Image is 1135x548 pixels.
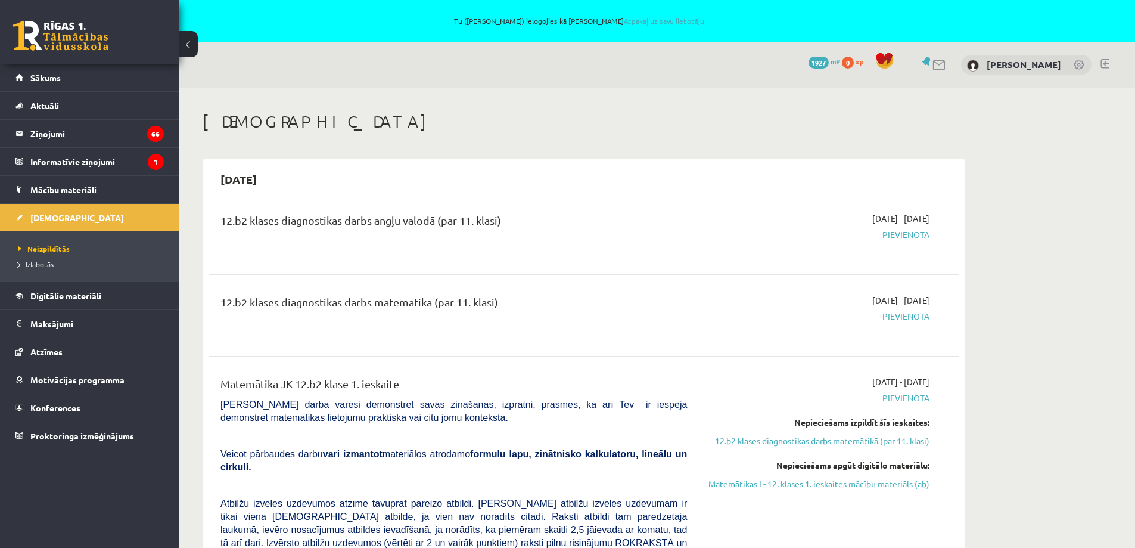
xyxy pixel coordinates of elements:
h2: [DATE] [209,165,269,193]
i: 66 [147,126,164,142]
span: Konferences [30,403,80,413]
span: Sākums [30,72,61,83]
span: Veicot pārbaudes darbu materiālos atrodamo [220,449,687,472]
a: Proktoringa izmēģinājums [15,422,164,450]
a: 1927 mP [809,57,840,66]
b: vari izmantot [323,449,383,459]
div: Nepieciešams izpildīt šīs ieskaites: [705,416,929,429]
span: [DEMOGRAPHIC_DATA] [30,212,124,223]
span: Pievienota [705,310,929,323]
span: Atzīmes [30,346,63,357]
img: Tīna Elizabete Klipa [967,60,979,72]
a: Informatīvie ziņojumi1 [15,148,164,175]
span: [PERSON_NAME] darbā varēsi demonstrēt savas zināšanas, izpratni, prasmes, kā arī Tev ir iespēja d... [220,400,687,423]
span: [DATE] - [DATE] [872,212,929,225]
div: 12.b2 klases diagnostikas darbs angļu valodā (par 11. klasi) [220,212,687,234]
a: Konferences [15,394,164,422]
span: Aktuāli [30,100,59,111]
a: Motivācijas programma [15,366,164,394]
span: [DATE] - [DATE] [872,376,929,388]
legend: Maksājumi [30,310,164,338]
a: Sākums [15,64,164,91]
span: Pievienota [705,228,929,241]
span: Digitālie materiāli [30,290,101,301]
span: mP [831,57,840,66]
div: Nepieciešams apgūt digitālo materiālu: [705,459,929,472]
legend: Ziņojumi [30,120,164,147]
a: Matemātikas I - 12. klases 1. ieskaites mācību materiāls (ab) [705,478,929,490]
h1: [DEMOGRAPHIC_DATA] [203,112,965,132]
div: Matemātika JK 12.b2 klase 1. ieskaite [220,376,687,398]
i: 1 [148,154,164,170]
span: 0 [842,57,854,69]
a: Ziņojumi66 [15,120,164,147]
a: Izlabotās [18,259,167,270]
span: Proktoringa izmēģinājums [30,431,134,441]
span: 1927 [809,57,829,69]
a: Aktuāli [15,92,164,119]
a: Digitālie materiāli [15,282,164,309]
a: Mācību materiāli [15,176,164,203]
span: Izlabotās [18,259,54,269]
a: Rīgas 1. Tālmācības vidusskola [13,21,108,51]
span: Motivācijas programma [30,374,125,385]
span: Pievienota [705,392,929,404]
a: [DEMOGRAPHIC_DATA] [15,204,164,231]
div: 12.b2 klases diagnostikas darbs matemātikā (par 11. klasi) [220,294,687,316]
legend: Informatīvie ziņojumi [30,148,164,175]
a: Atzīmes [15,338,164,366]
a: [PERSON_NAME] [987,58,1061,70]
a: Neizpildītās [18,243,167,254]
span: Mācību materiāli [30,184,97,195]
span: [DATE] - [DATE] [872,294,929,306]
a: 0 xp [842,57,869,66]
a: 12.b2 klases diagnostikas darbs matemātikā (par 11. klasi) [705,435,929,447]
a: Atpakaļ uz savu lietotāju [624,16,704,26]
a: Maksājumi [15,310,164,338]
span: xp [856,57,863,66]
b: formulu lapu, zinātnisko kalkulatoru, lineālu un cirkuli. [220,449,687,472]
span: Tu ([PERSON_NAME]) ielogojies kā [PERSON_NAME] [137,17,1022,24]
span: Neizpildītās [18,244,70,253]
